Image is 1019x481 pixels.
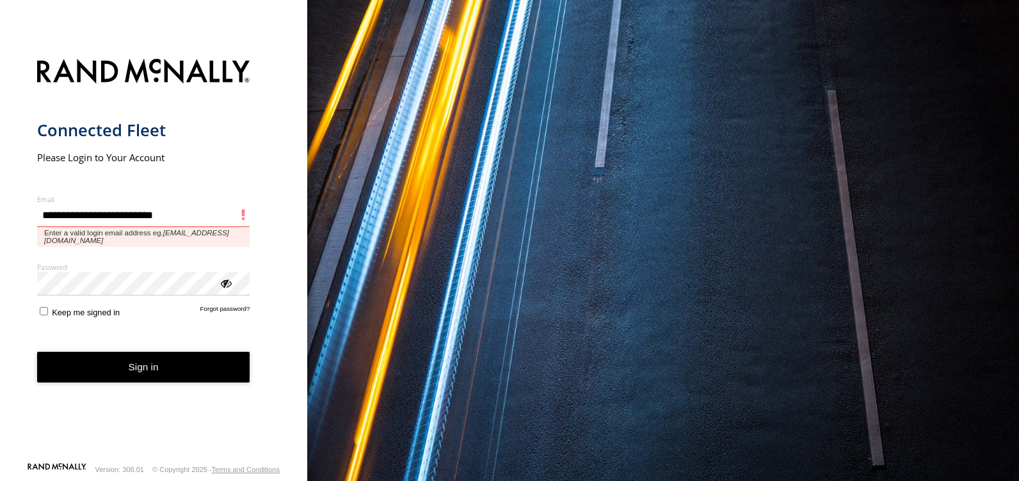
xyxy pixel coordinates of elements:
[200,305,250,317] a: Forgot password?
[37,51,271,462] form: main
[37,262,250,272] label: Password
[40,307,48,315] input: Keep me signed in
[37,120,250,141] h1: Connected Fleet
[44,229,229,244] em: [EMAIL_ADDRESS][DOMAIN_NAME]
[37,56,250,89] img: Rand McNally
[52,308,120,317] span: Keep me signed in
[28,463,86,476] a: Visit our Website
[212,466,280,473] a: Terms and Conditions
[219,276,232,289] div: ViewPassword
[37,352,250,383] button: Sign in
[37,151,250,164] h2: Please Login to Your Account
[37,194,250,204] label: Email
[37,227,250,247] span: Enter a valid login email address eg.
[152,466,280,473] div: © Copyright 2025 -
[95,466,144,473] div: Version: 308.01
